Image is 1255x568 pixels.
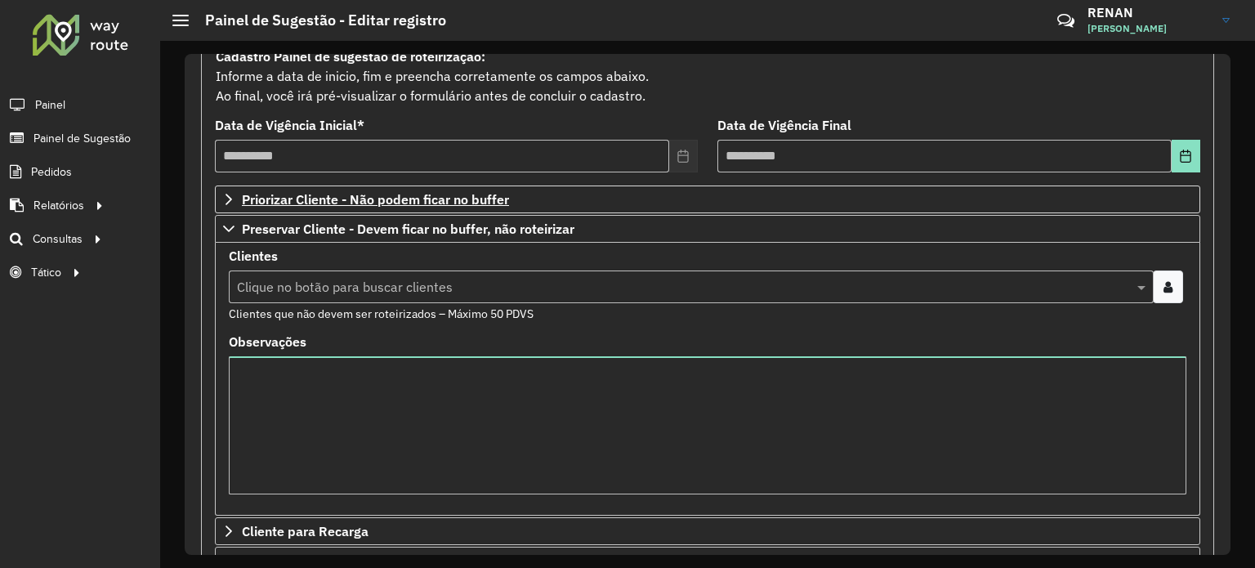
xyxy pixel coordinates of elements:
[242,222,574,235] span: Preservar Cliente - Devem ficar no buffer, não roteirizar
[242,525,368,538] span: Cliente para Recarga
[33,197,84,214] span: Relatórios
[189,11,446,29] h2: Painel de Sugestão - Editar registro
[215,517,1200,545] a: Cliente para Recarga
[717,115,851,135] label: Data de Vigência Final
[215,115,364,135] label: Data de Vigência Inicial
[215,46,1200,106] div: Informe a data de inicio, fim e preencha corretamente os campos abaixo. Ao final, você irá pré-vi...
[1048,3,1083,38] a: Contato Rápido
[229,246,278,266] label: Clientes
[1088,21,1210,36] span: [PERSON_NAME]
[242,554,472,567] span: Cliente para Multi-CDD/Internalização
[31,264,61,281] span: Tático
[216,48,485,65] strong: Cadastro Painel de sugestão de roteirização:
[242,193,509,206] span: Priorizar Cliente - Não podem ficar no buffer
[1088,5,1210,20] h3: RENAN
[31,163,72,181] span: Pedidos
[229,332,306,351] label: Observações
[215,243,1200,516] div: Preservar Cliente - Devem ficar no buffer, não roteirizar
[1172,140,1200,172] button: Choose Date
[33,230,83,248] span: Consultas
[229,306,534,321] small: Clientes que não devem ser roteirizados – Máximo 50 PDVS
[215,186,1200,213] a: Priorizar Cliente - Não podem ficar no buffer
[215,215,1200,243] a: Preservar Cliente - Devem ficar no buffer, não roteirizar
[33,130,131,147] span: Painel de Sugestão
[35,96,65,114] span: Painel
